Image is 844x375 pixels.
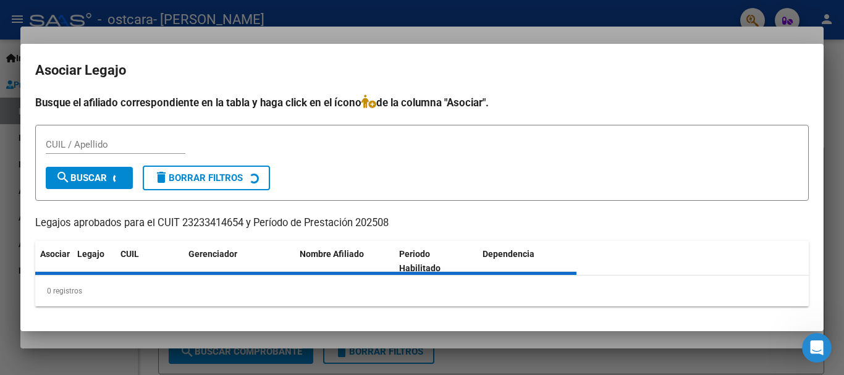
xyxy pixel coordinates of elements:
datatable-header-cell: Periodo Habilitado [394,241,478,282]
span: CUIL [120,249,139,259]
datatable-header-cell: Legajo [72,241,116,282]
mat-icon: search [56,170,70,185]
button: Buscar [46,167,133,189]
datatable-header-cell: Nombre Afiliado [295,241,394,282]
datatable-header-cell: Asociar [35,241,72,282]
datatable-header-cell: Dependencia [478,241,577,282]
span: Borrar Filtros [154,172,243,183]
span: Nombre Afiliado [300,249,364,259]
mat-icon: delete [154,170,169,185]
datatable-header-cell: CUIL [116,241,184,282]
span: Periodo Habilitado [399,249,441,273]
span: Dependencia [483,249,534,259]
iframe: Intercom live chat [802,333,832,363]
div: 0 registros [35,276,809,306]
p: Legajos aprobados para el CUIT 23233414654 y Período de Prestación 202508 [35,216,809,231]
span: Gerenciador [188,249,237,259]
h4: Busque el afiliado correspondiente en la tabla y haga click en el ícono de la columna "Asociar". [35,95,809,111]
span: Asociar [40,249,70,259]
span: Legajo [77,249,104,259]
span: Buscar [56,172,107,183]
h2: Asociar Legajo [35,59,809,82]
button: Borrar Filtros [143,166,270,190]
datatable-header-cell: Gerenciador [184,241,295,282]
